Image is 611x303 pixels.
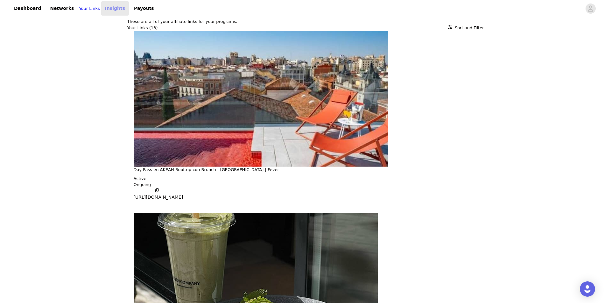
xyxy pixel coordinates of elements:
[10,1,45,16] a: Dashboard
[134,31,388,167] img: Day Pass en AKEAH Rooftop con Brunch - Madrid | Fever
[101,1,129,16] a: Insights
[134,167,279,173] button: Day Pass en AKEAH Rooftop con Brunch - [GEOGRAPHIC_DATA] | Fever
[127,25,158,31] h3: Your Links (13)
[134,176,146,182] p: Active
[134,188,183,201] button: [URL][DOMAIN_NAME]
[580,281,595,297] div: Open Intercom Messenger
[134,182,151,188] p: Ongoing
[127,18,484,25] p: These are all of your affiliate links for your programs.
[587,3,593,14] div: avatar
[448,25,484,31] button: Sort and Filter
[79,5,100,12] a: Your Links
[130,1,158,16] a: Payouts
[46,1,78,16] a: Networks
[134,194,183,201] p: [URL][DOMAIN_NAME]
